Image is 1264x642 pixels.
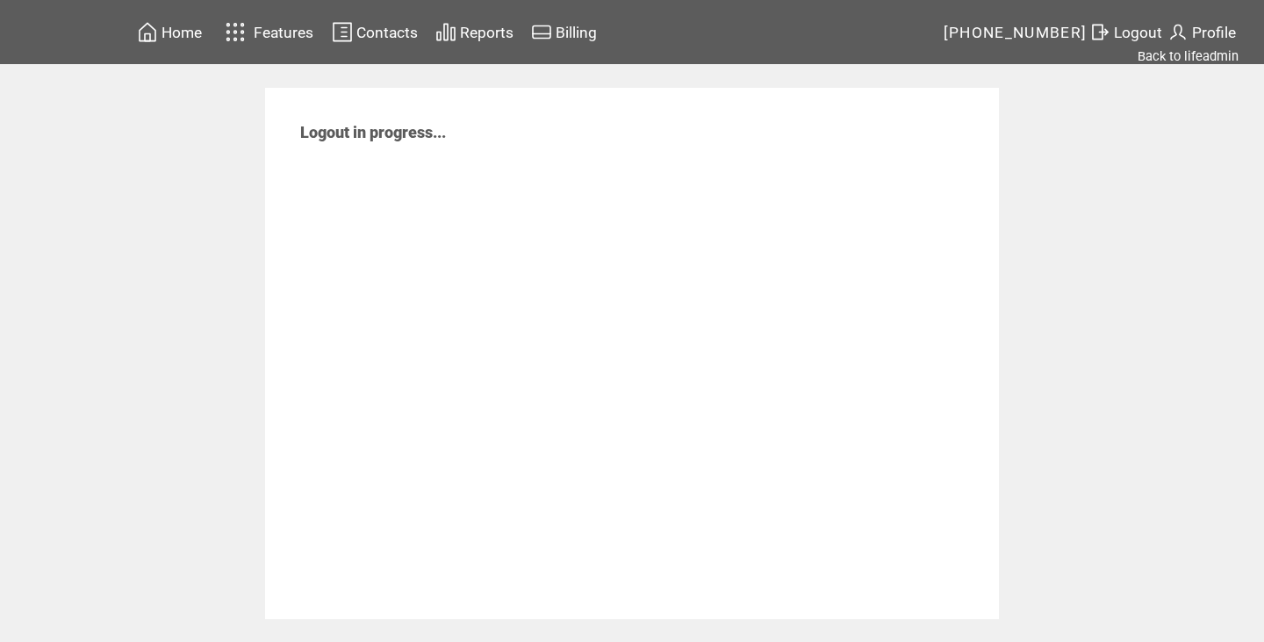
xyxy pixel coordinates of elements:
img: exit.svg [1089,21,1110,43]
span: Features [254,24,313,41]
span: Logout in progress... [300,123,446,141]
a: Billing [528,18,600,46]
span: Home [162,24,202,41]
img: home.svg [137,21,158,43]
span: Billing [556,24,597,41]
span: Reports [460,24,513,41]
img: contacts.svg [332,21,353,43]
span: Contacts [356,24,418,41]
span: [PHONE_NUMBER] [944,24,1088,41]
a: Logout [1087,18,1165,46]
span: Profile [1192,24,1236,41]
a: Back to lifeadmin [1138,48,1239,64]
img: features.svg [220,18,251,47]
a: Home [134,18,205,46]
img: chart.svg [435,21,456,43]
span: Logout [1114,24,1162,41]
a: Reports [433,18,516,46]
a: Contacts [329,18,420,46]
a: Profile [1165,18,1239,46]
img: creidtcard.svg [531,21,552,43]
a: Features [218,15,317,49]
img: profile.svg [1167,21,1189,43]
